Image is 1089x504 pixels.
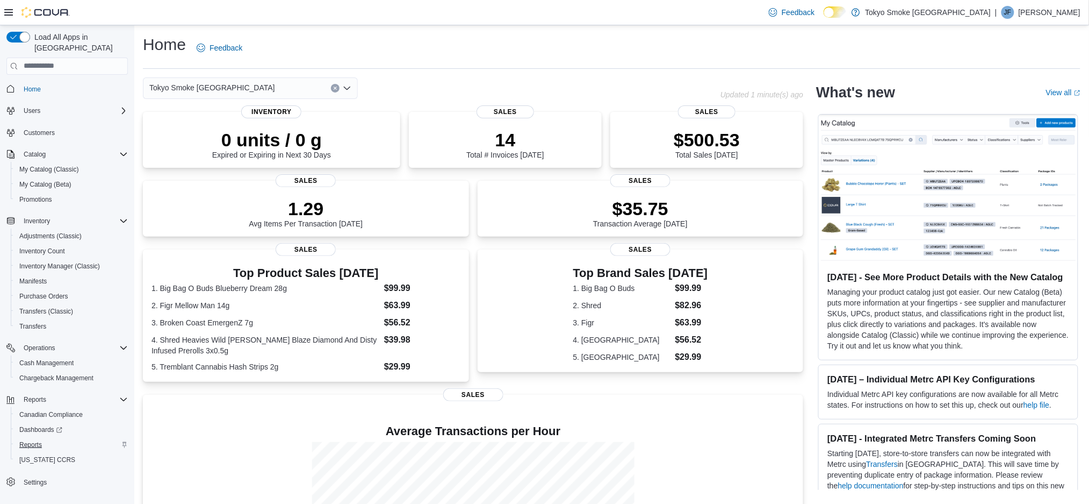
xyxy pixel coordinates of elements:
button: Clear input [331,84,340,93]
p: 0 units / 0 g [212,129,331,151]
h1: Home [143,34,186,55]
h3: Top Product Sales [DATE] [152,267,460,280]
button: Inventory Manager (Classic) [11,259,132,274]
dt: 3. Broken Coast EmergenZ 7g [152,317,380,328]
span: Purchase Orders [19,292,68,301]
button: My Catalog (Classic) [11,162,132,177]
span: Inventory Count [15,245,128,258]
span: Operations [24,344,55,352]
span: Feedback [782,7,814,18]
span: Transfers (Classic) [15,305,128,318]
h3: [DATE] - Integrated Metrc Transfers Coming Soon [827,433,1069,444]
button: Users [19,104,45,117]
button: Settings [2,474,132,489]
span: Load All Apps in [GEOGRAPHIC_DATA] [30,32,128,53]
span: Sales [610,174,670,187]
p: Tokyo Smoke [GEOGRAPHIC_DATA] [866,6,991,19]
dt: 4. [GEOGRAPHIC_DATA] [573,335,671,345]
a: Promotions [15,193,56,206]
button: Operations [2,340,132,356]
a: Adjustments (Classic) [15,230,86,243]
dt: 1. Big Bag O Buds [573,283,671,294]
h2: What's new [816,84,895,101]
button: Catalog [2,147,132,162]
span: Inventory [241,105,301,118]
button: Manifests [11,274,132,289]
span: Sales [477,105,535,118]
span: [US_STATE] CCRS [19,456,75,464]
span: My Catalog (Classic) [19,165,79,174]
a: Customers [19,126,59,139]
button: Inventory [19,215,54,228]
span: Canadian Compliance [15,408,128,421]
p: | [995,6,997,19]
dd: $56.52 [675,333,708,346]
button: Reports [11,437,132,452]
a: View allExternal link [1046,88,1080,97]
a: Transfers (Classic) [15,305,77,318]
button: Canadian Compliance [11,407,132,422]
h4: Average Transactions per Hour [152,425,795,438]
p: Starting [DATE], store-to-store transfers can now be integrated with Metrc using in [GEOGRAPHIC_D... [827,448,1069,502]
div: Avg Items Per Transaction [DATE] [249,198,363,228]
button: Promotions [11,192,132,207]
span: Customers [24,129,55,137]
dd: $29.99 [675,351,708,364]
span: Transfers [19,322,46,331]
dt: 5. Tremblant Cannabis Hash Strips 2g [152,361,380,372]
span: Chargeback Management [19,374,93,382]
span: Home [19,82,128,96]
p: $35.75 [593,198,688,219]
dt: 5. [GEOGRAPHIC_DATA] [573,352,671,363]
p: 1.29 [249,198,363,219]
button: Purchase Orders [11,289,132,304]
button: Reports [2,392,132,407]
span: Adjustments (Classic) [19,232,82,240]
p: Updated 1 minute(s) ago [720,90,803,99]
span: Dashboards [15,423,128,436]
span: Catalog [19,148,128,161]
span: Feedback [210,42,242,53]
dt: 2. Figr Mellow Man 14g [152,300,380,311]
button: Chargeback Management [11,371,132,386]
button: Adjustments (Classic) [11,229,132,244]
button: [US_STATE] CCRS [11,452,132,467]
a: Transfers [15,320,51,333]
span: Promotions [19,195,52,204]
span: Inventory [24,217,50,225]
dd: $29.99 [384,360,460,373]
span: My Catalog (Beta) [15,178,128,191]
a: Feedback [192,37,247,59]
dd: $82.96 [675,299,708,312]
button: Home [2,81,132,97]
button: Inventory Count [11,244,132,259]
span: Canadian Compliance [19,410,83,419]
a: Home [19,83,45,96]
a: Dashboards [15,423,67,436]
dt: 1. Big Bag O Buds Blueberry Dream 28g [152,283,380,294]
a: Settings [19,476,51,489]
button: Customers [2,125,132,140]
a: help file [1023,401,1049,409]
span: Cash Management [19,359,74,367]
span: Manifests [15,275,128,288]
span: Sales [678,105,736,118]
button: My Catalog (Beta) [11,177,132,192]
dt: 2. Shred [573,300,671,311]
p: Managing your product catalog just got easier. Our new Catalog (Beta) puts more information at yo... [827,287,1069,351]
a: Manifests [15,275,51,288]
span: Reports [19,441,42,449]
div: Jakob Ferry [1001,6,1014,19]
span: Catalog [24,150,46,159]
span: Customers [19,126,128,139]
span: Sales [443,388,503,401]
a: My Catalog (Beta) [15,178,76,191]
a: Transfers [867,460,898,468]
svg: External link [1074,90,1080,96]
h3: Top Brand Sales [DATE] [573,267,708,280]
span: Sales [610,243,670,256]
h3: [DATE] – Individual Metrc API Key Configurations [827,374,1069,385]
span: Washington CCRS [15,453,128,466]
input: Dark Mode [824,6,846,18]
